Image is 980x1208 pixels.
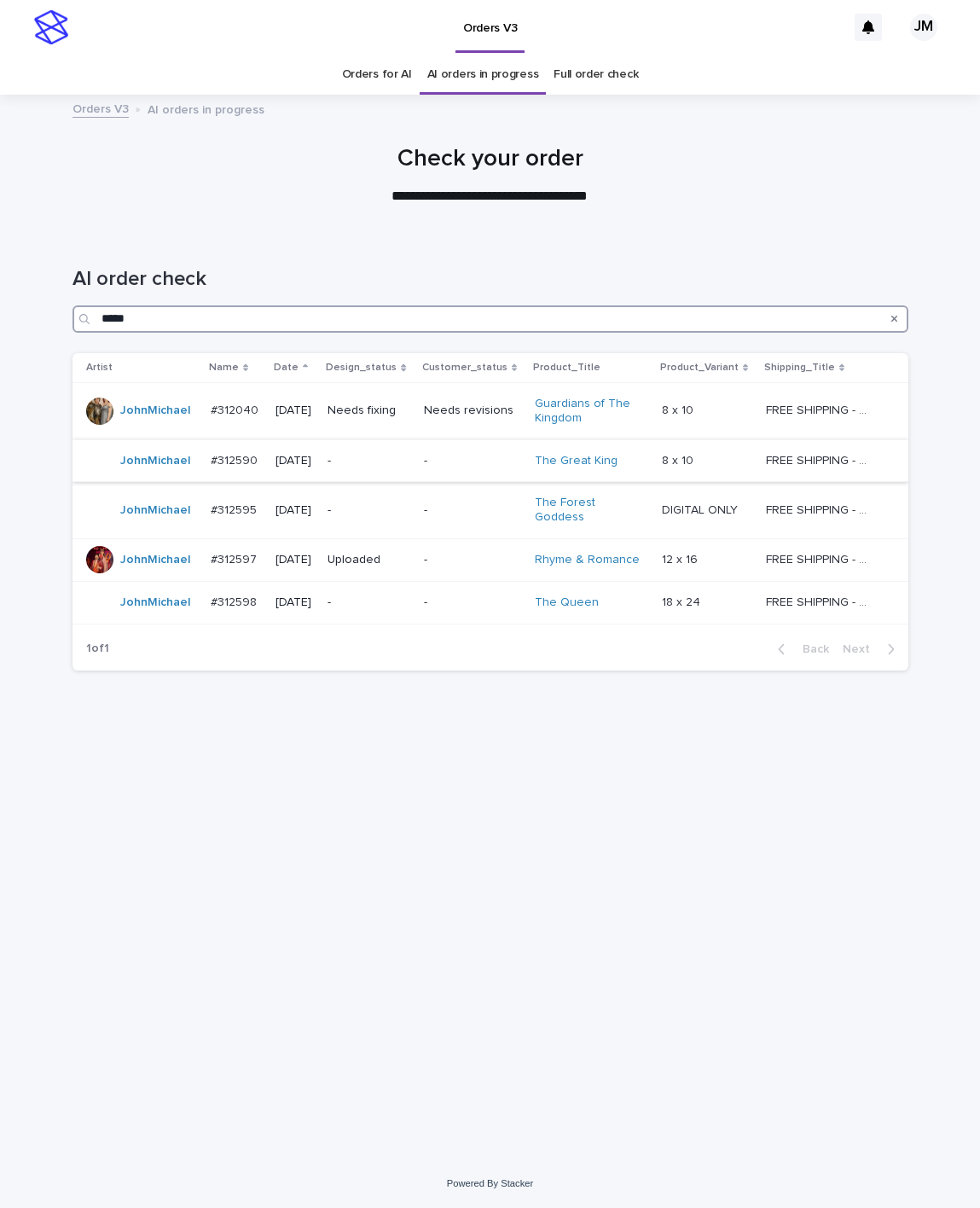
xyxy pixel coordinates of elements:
[275,503,314,518] p: [DATE]
[328,404,409,418] p: Needs fixing
[662,450,697,468] p: 8 x 10
[34,10,68,44] img: stacker-logo-s-only.png
[211,592,260,610] p: #312598
[766,500,876,518] p: FREE SHIPPING - preview in 1-2 business days, after your approval delivery will take 5-10 b.d.
[766,592,876,610] p: FREE SHIPPING - preview in 1-2 business days, after your approval delivery will take 5-10 b.d.
[424,553,521,567] p: -
[72,439,908,482] tr: JohnMichael #312590#312590 [DATE]--The Great King 8 x 108 x 10 FREE SHIPPING - preview in 1-2 bus...
[72,382,908,439] tr: JohnMichael #312040#312040 [DATE]Needs fixingNeeds revisionsGuardians of The Kingdom 8 x 108 x 10...
[910,14,937,41] div: JM
[662,500,741,518] p: DIGITAL ONLY
[211,500,260,518] p: #312595
[662,549,701,567] p: 12 x 16
[535,496,641,525] a: The Forest Goddess
[422,358,507,377] p: Customer_status
[275,595,314,610] p: [DATE]
[120,595,190,610] a: JohnMichael
[326,358,397,377] p: Design_status
[535,595,599,610] a: The Queen
[148,99,264,118] p: AI orders in progress
[275,553,314,567] p: [DATE]
[342,55,412,95] a: Orders for AI
[764,642,836,657] button: Back
[535,397,641,426] a: Guardians of The Kingdom
[328,454,409,468] p: -
[72,538,908,581] tr: JohnMichael #312597#312597 [DATE]Uploaded-Rhyme & Romance 12 x 1612 x 16 FREE SHIPPING - preview ...
[764,358,835,377] p: Shipping_Title
[211,549,260,567] p: #312597
[427,55,539,95] a: AI orders in progress
[554,55,638,95] a: Full order check
[328,503,409,518] p: -
[72,482,908,539] tr: JohnMichael #312595#312595 [DATE]--The Forest Goddess DIGITAL ONLYDIGITAL ONLY FREE SHIPPING - pr...
[72,98,129,118] a: Orders V3
[209,358,239,377] p: Name
[447,1178,533,1188] a: Powered By Stacker
[535,454,618,468] a: The Great King
[836,642,908,657] button: Next
[120,553,190,567] a: JohnMichael
[120,404,190,418] a: JohnMichael
[424,503,521,518] p: -
[86,358,113,377] p: Artist
[843,643,880,655] span: Next
[275,454,314,468] p: [DATE]
[120,503,190,518] a: JohnMichael
[660,358,739,377] p: Product_Variant
[274,358,299,377] p: Date
[72,581,908,624] tr: JohnMichael #312598#312598 [DATE]--The Queen 18 x 2418 x 24 FREE SHIPPING - preview in 1-2 busine...
[424,404,521,418] p: Needs revisions
[424,595,521,610] p: -
[328,553,409,567] p: Uploaded
[766,450,876,468] p: FREE SHIPPING - preview in 1-2 business days, after your approval delivery will take 5-10 b.d.
[211,450,261,468] p: #312590
[533,358,600,377] p: Product_Title
[211,400,262,418] p: #312040
[792,643,829,655] span: Back
[424,454,521,468] p: -
[662,400,697,418] p: 8 x 10
[72,145,908,174] h1: Check your order
[662,592,704,610] p: 18 x 24
[535,553,640,567] a: Rhyme & Romance
[120,454,190,468] a: JohnMichael
[328,595,409,610] p: -
[766,400,876,418] p: FREE SHIPPING - preview in 1-2 business days, after your approval delivery will take 5-10 b.d.
[72,267,908,292] h1: AI order check
[766,549,876,567] p: FREE SHIPPING - preview in 1-2 business days, after your approval delivery will take 5-10 b.d.
[72,305,908,333] input: Search
[72,628,123,670] p: 1 of 1
[275,404,314,418] p: [DATE]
